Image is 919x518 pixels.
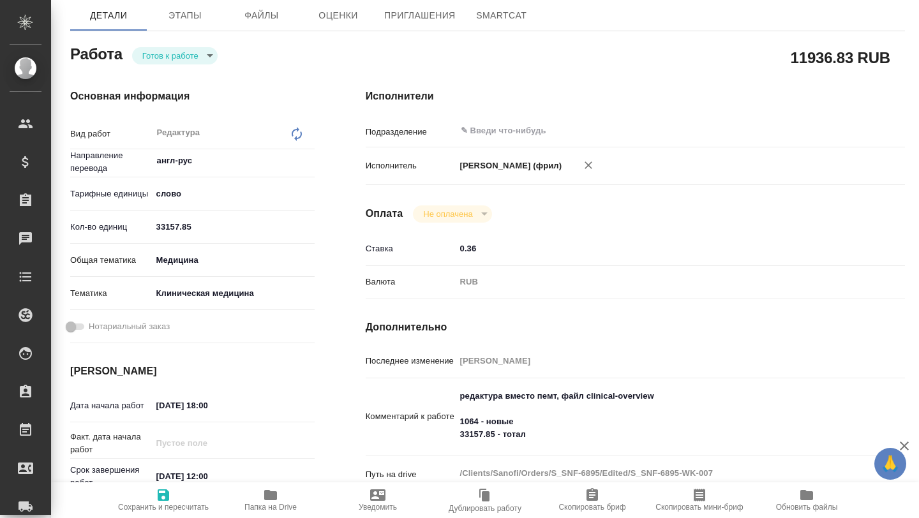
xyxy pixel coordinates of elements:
p: Комментарий к работе [366,410,456,423]
p: Направление перевода [70,149,152,175]
span: Приглашения [384,8,456,24]
div: Готов к работе [413,205,491,223]
span: Оценки [308,8,369,24]
input: ✎ Введи что-нибудь [456,239,860,258]
button: Не оплачена [419,209,476,219]
button: Дублировать работу [431,482,539,518]
p: Срок завершения работ [70,464,152,489]
div: Готов к работе [132,47,218,64]
h2: 11936.83 RUB [791,47,890,68]
button: 🙏 [874,448,906,480]
p: Ставка [366,242,456,255]
input: ✎ Введи что-нибудь [459,123,814,138]
div: Медицина [152,249,315,271]
div: RUB [456,271,860,293]
h4: Оплата [366,206,403,221]
button: Готов к работе [138,50,202,61]
input: Пустое поле [152,434,264,452]
span: Этапы [154,8,216,24]
p: Факт. дата начала работ [70,431,152,456]
p: [PERSON_NAME] (фрил) [456,159,562,172]
span: Скопировать бриф [558,503,625,512]
p: Дата начала работ [70,399,152,412]
h4: Исполнители [366,89,905,104]
span: Файлы [231,8,292,24]
input: ✎ Введи что-нибудь [152,218,315,236]
p: Последнее изменение [366,355,456,367]
p: Кол-во единиц [70,221,152,233]
p: Исполнитель [366,159,456,172]
button: Open [308,159,310,162]
h4: Основная информация [70,89,315,104]
span: Папка на Drive [244,503,297,512]
p: Вид работ [70,128,152,140]
p: Общая тематика [70,254,152,267]
button: Уведомить [324,482,431,518]
div: Клиническая медицина [152,283,315,304]
button: Удалить исполнителя [574,151,602,179]
h4: Дополнительно [366,320,905,335]
span: Детали [78,8,139,24]
h2: Работа [70,41,123,64]
button: Папка на Drive [217,482,324,518]
span: 🙏 [879,450,901,477]
div: слово [152,183,315,205]
p: Валюта [366,276,456,288]
p: Тематика [70,287,152,300]
button: Скопировать бриф [539,482,646,518]
input: ✎ Введи что-нибудь [152,467,264,485]
span: Дублировать работу [449,504,521,513]
input: ✎ Введи что-нибудь [152,396,264,415]
span: SmartCat [471,8,532,24]
button: Open [853,129,856,132]
button: Скопировать мини-бриф [646,482,753,518]
span: Уведомить [359,503,397,512]
button: Обновить файлы [753,482,860,518]
span: Нотариальный заказ [89,320,170,333]
button: Сохранить и пересчитать [110,482,217,518]
span: Скопировать мини-бриф [655,503,743,512]
textarea: /Clients/Sanofi/Orders/S_SNF-6895/Edited/S_SNF-6895-WK-007 [456,463,860,484]
input: Пустое поле [456,352,860,370]
span: Обновить файлы [776,503,838,512]
p: Подразделение [366,126,456,138]
p: Тарифные единицы [70,188,152,200]
textarea: редактура вместо пемт, файл clinical-overview 1064 - новые 33157.85 - тотал [456,385,860,445]
p: Путь на drive [366,468,456,481]
h4: [PERSON_NAME] [70,364,315,379]
span: Сохранить и пересчитать [118,503,209,512]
